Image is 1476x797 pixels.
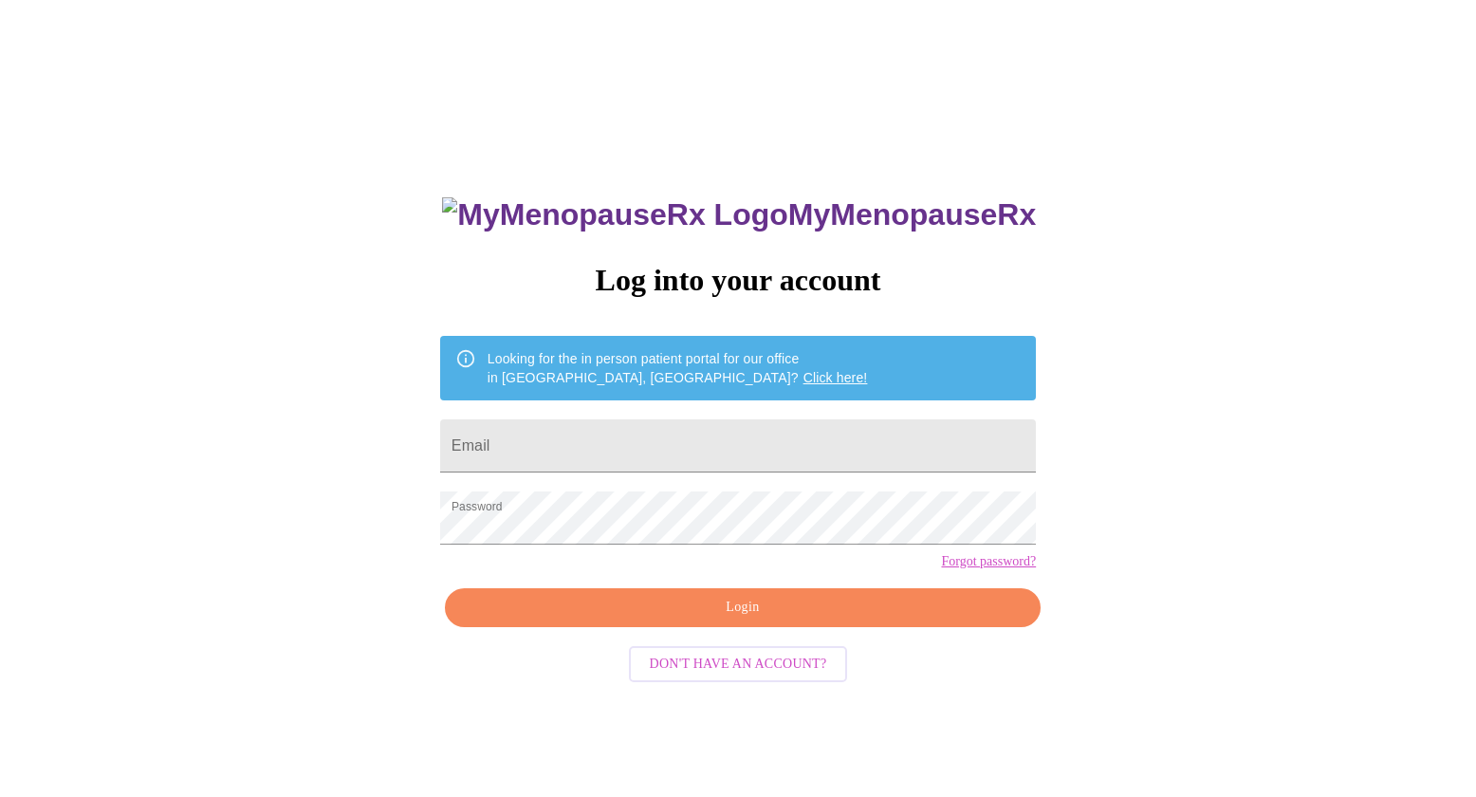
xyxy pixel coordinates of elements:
button: Don't have an account? [629,646,848,683]
span: Login [467,596,1019,620]
a: Forgot password? [941,554,1036,569]
div: Looking for the in person patient portal for our office in [GEOGRAPHIC_DATA], [GEOGRAPHIC_DATA]? [488,342,868,395]
img: MyMenopauseRx Logo [442,197,787,232]
button: Login [445,588,1041,627]
h3: Log into your account [440,263,1036,298]
span: Don't have an account? [650,653,827,677]
a: Click here! [803,370,868,385]
a: Don't have an account? [624,654,853,670]
h3: MyMenopauseRx [442,197,1036,232]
